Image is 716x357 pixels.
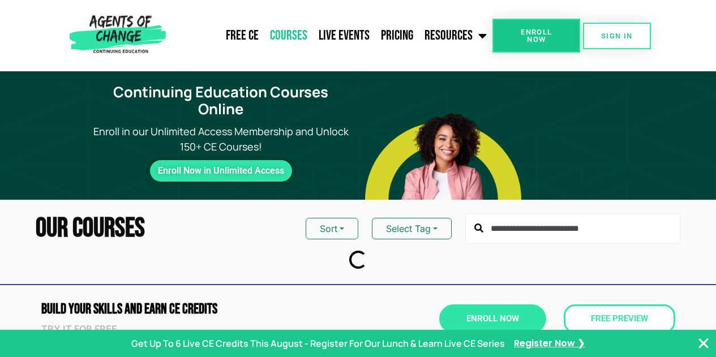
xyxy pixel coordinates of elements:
[372,218,452,239] button: Select Tag
[158,168,284,174] span: Enroll Now in Unlimited Access
[41,323,117,334] strong: Try it for free
[439,304,546,333] a: Enroll Now
[511,28,562,43] span: Enroll Now
[492,19,580,53] a: Enroll Now
[601,32,633,40] span: SIGN IN
[306,218,358,239] button: Sort
[564,304,675,333] a: Free Preview
[313,21,375,50] a: Live Events
[131,337,505,350] p: Get Up To 6 Live CE Credits This August - Register For Our Lunch & Learn Live CE Series
[697,337,710,350] button: Close Banner
[264,21,313,50] a: Courses
[36,215,145,242] h2: Our Courses
[150,160,292,182] a: Enroll Now in Unlimited Access
[419,21,492,50] a: Resources
[375,21,419,50] a: Pricing
[84,124,358,154] p: Enroll in our Unlimited Access Membership and Unlock 150+ CE Courses!
[41,302,353,316] h2: Build Your Skills and Earn CE CREDITS
[170,21,492,50] nav: Menu
[583,23,651,49] a: SIGN IN
[220,21,264,50] a: Free CE
[514,337,585,350] a: Register Now ❯
[591,315,648,323] span: Free Preview
[466,315,519,323] span: Enroll Now
[91,84,351,118] h1: Continuing Education Courses Online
